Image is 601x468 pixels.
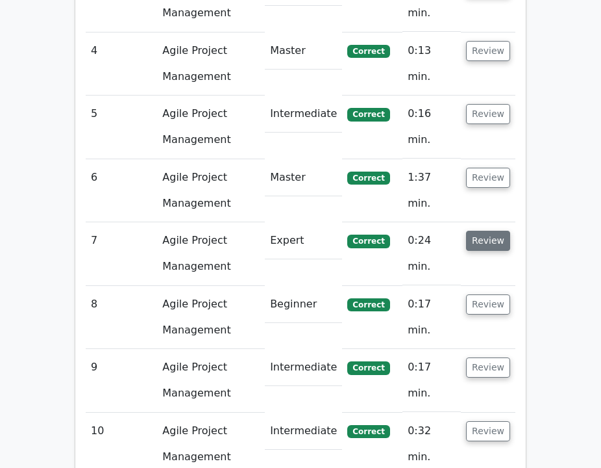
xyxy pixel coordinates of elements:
button: Review [466,168,510,188]
td: Agile Project Management [157,286,265,349]
td: Agile Project Management [157,349,265,412]
button: Review [466,294,510,315]
td: 0:24 min. [402,222,461,285]
button: Review [466,104,510,124]
td: Intermediate [265,96,342,133]
td: 0:17 min. [402,286,461,349]
span: Correct [347,361,389,374]
td: Master [265,32,342,70]
td: 8 [86,286,157,349]
td: 0:16 min. [402,96,461,159]
span: Correct [347,235,389,248]
span: Correct [347,45,389,58]
td: Agile Project Management [157,32,265,96]
td: Agile Project Management [157,159,265,222]
button: Review [466,231,510,251]
span: Correct [347,172,389,185]
button: Review [466,41,510,61]
span: Correct [347,298,389,311]
td: Agile Project Management [157,222,265,285]
td: 6 [86,159,157,222]
td: 0:13 min. [402,32,461,96]
td: Beginner [265,286,342,323]
td: Intermediate [265,413,342,450]
td: Master [265,159,342,196]
td: Intermediate [265,349,342,386]
td: 4 [86,32,157,96]
td: 9 [86,349,157,412]
button: Review [466,357,510,378]
td: Expert [265,222,342,259]
td: 7 [86,222,157,285]
td: 5 [86,96,157,159]
span: Correct [347,425,389,438]
span: Correct [347,108,389,121]
td: Agile Project Management [157,96,265,159]
td: 0:17 min. [402,349,461,412]
button: Review [466,421,510,441]
td: 1:37 min. [402,159,461,222]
